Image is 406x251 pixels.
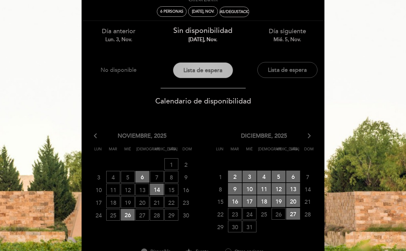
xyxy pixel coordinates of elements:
button: No disponible [89,62,149,78]
span: 21 [150,196,164,208]
span: 10 [92,184,106,196]
span: 9 [228,183,242,195]
span: 22 [213,208,227,220]
span: 27 [135,209,149,221]
span: 31 [243,221,256,232]
span: 24 [92,209,106,221]
button: Lista de espera [257,62,317,78]
span: Calendario de disponibilidad [155,97,251,106]
span: [DEMOGRAPHIC_DATA] [258,146,271,158]
span: 8 [213,183,227,195]
span: Mié [121,146,134,158]
button: Lista de espera [173,62,233,78]
span: Vie [151,146,164,158]
span: 5 [121,171,135,183]
span: 16 [228,195,242,207]
span: 26 [272,208,286,220]
span: 3 [92,171,106,183]
span: 14 [301,183,315,195]
span: Sáb [166,146,179,158]
div: mié. 5, nov. [250,36,325,43]
span: 4 [257,171,271,182]
span: 11 [106,184,120,195]
span: 25 [106,209,120,221]
span: 2 [179,159,193,170]
span: 18 [106,196,120,208]
div: Visitas/Degustaciones [211,9,257,14]
span: 6 [135,171,149,183]
span: 20 [135,196,149,208]
span: Lun [213,146,226,158]
span: 16 [179,184,193,196]
span: 29 [213,221,227,233]
span: 19 [121,196,135,208]
span: 30 [228,221,242,232]
i: arrow_back_ios [94,132,100,140]
span: 10 [243,183,256,195]
span: Vie [273,146,286,158]
span: 24 [243,208,256,220]
span: 7 [301,171,315,183]
div: lun. 3, nov. [81,36,156,43]
span: 1 [213,171,227,183]
span: 20 [286,195,300,207]
span: 17 [243,195,256,207]
span: Lun [92,146,104,158]
span: Dom [181,146,194,158]
i: arrow_forward_ios [306,132,312,140]
span: noviembre, 2025 [118,132,167,140]
span: 6 personas [160,9,183,14]
div: Día anterior [81,27,156,43]
span: 25 [257,208,271,220]
span: 6 [286,171,300,182]
span: 7 [150,171,164,183]
span: 18 [257,195,271,207]
span: 2 [228,171,242,182]
span: 15 [213,196,227,207]
span: 19 [272,195,286,207]
span: 28 [150,209,164,221]
span: Dom [303,146,315,158]
span: Mié [243,146,256,158]
span: Sin disponibilidad [173,26,232,35]
span: 9 [179,171,193,183]
span: Mar [107,146,119,158]
span: 13 [135,184,149,195]
span: [DEMOGRAPHIC_DATA] [136,146,149,158]
div: [DATE], nov. [166,36,241,43]
span: 1 [164,158,178,170]
span: 23 [228,208,242,220]
span: 12 [121,184,135,195]
span: 11 [257,183,271,195]
span: 3 [243,171,256,182]
span: diciembre, 2025 [241,132,287,140]
span: 22 [164,196,178,208]
span: 27 [286,208,300,220]
span: 17 [92,197,106,208]
span: 23 [179,197,193,208]
span: 12 [272,183,286,195]
span: 14 [150,184,164,195]
div: Día siguiente [250,27,325,43]
span: 28 [301,208,315,220]
span: 30 [179,209,193,221]
span: 8 [164,171,178,183]
span: Sáb [288,146,300,158]
span: 21 [301,196,315,207]
span: 4 [106,171,120,183]
span: 26 [121,209,135,221]
span: 5 [272,171,286,182]
span: Mar [228,146,241,158]
div: [DATE], nov. [192,9,214,14]
span: 29 [164,209,178,221]
span: 15 [164,184,178,195]
span: 13 [286,183,300,195]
